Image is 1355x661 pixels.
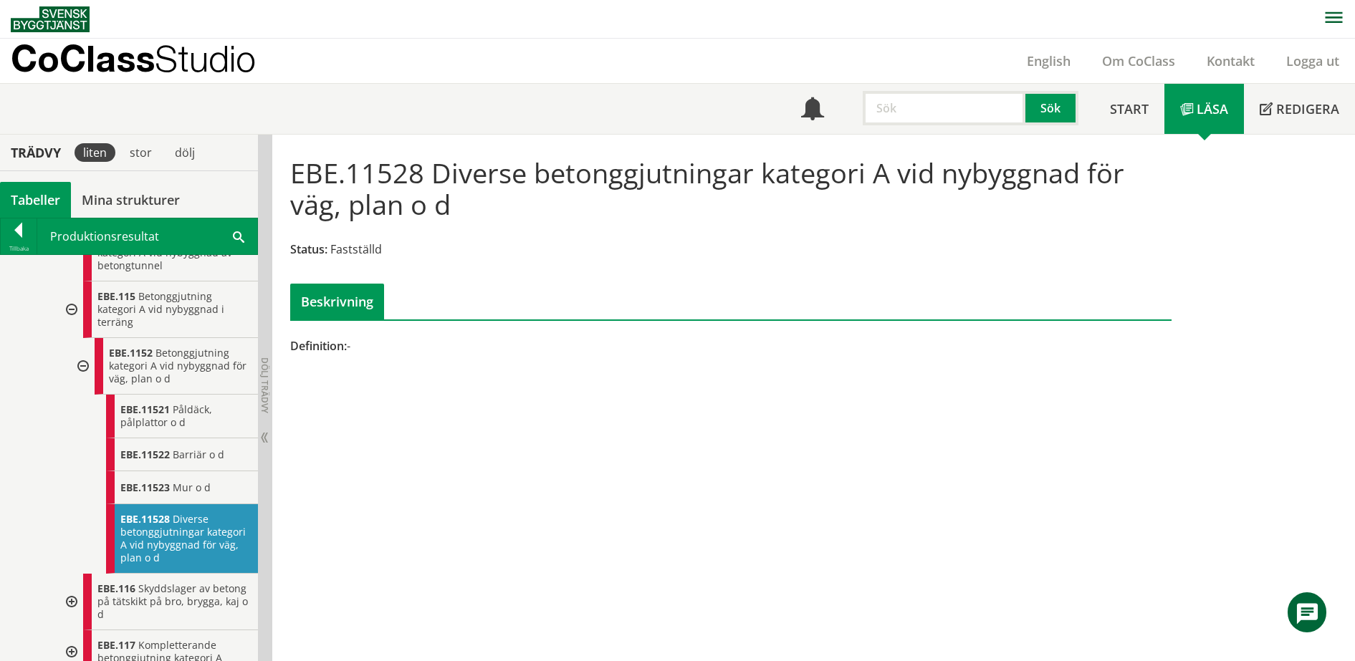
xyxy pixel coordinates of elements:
[37,218,257,254] div: Produktionsresultat
[1025,91,1078,125] button: Sök
[11,39,287,83] a: CoClassStudio
[1094,84,1164,134] a: Start
[120,402,170,416] span: EBE.11521
[290,338,347,354] span: Definition:
[166,143,204,162] div: dölj
[71,182,191,218] a: Mina strukturer
[863,91,1025,125] input: Sök
[233,228,244,243] span: Sök i tabellen
[11,50,256,67] p: CoClass
[1197,100,1228,117] span: Läsa
[1011,52,1086,69] a: English
[1244,84,1355,134] a: Redigera
[1110,100,1149,117] span: Start
[109,346,153,360] span: EBE.1152
[1086,52,1191,69] a: Om CoClass
[120,512,246,564] span: Diverse betonggjutningar kategori A vid nybyggnad för väg, plan o d
[3,145,69,160] div: Trädvy
[173,448,224,461] span: Barriär o d
[1164,84,1244,134] a: Läsa
[290,284,384,319] div: Beskrivning
[290,338,870,354] div: -
[173,481,211,494] span: Mur o d
[801,99,824,122] span: Notifikationer
[97,289,224,329] span: Betonggjutning kategori A vid nybyggnad i terräng
[259,357,271,413] span: Dölj trädvy
[290,241,327,257] span: Status:
[290,157,1171,220] h1: EBE.11528 Diverse betonggjutningar kategori A vid nybyggnad för väg, plan o d
[97,638,135,652] span: EBE.117
[97,582,135,595] span: EBE.116
[75,143,115,162] div: liten
[121,143,161,162] div: stor
[97,582,248,621] span: Skyddslager av betong på tätskikt på bro, brygga, kaj o d
[155,37,256,79] span: Studio
[120,448,170,461] span: EBE.11522
[97,289,135,303] span: EBE.115
[120,512,170,526] span: EBE.11528
[120,402,212,429] span: Påldäck, pålplattor o d
[1276,100,1339,117] span: Redigera
[109,346,246,385] span: Betonggjutning kategori A vid nybyggnad för väg, plan o d
[1191,52,1270,69] a: Kontakt
[330,241,382,257] span: Fastställd
[120,481,170,494] span: EBE.11523
[1270,52,1355,69] a: Logga ut
[1,243,37,254] div: Tillbaka
[11,6,90,32] img: Svensk Byggtjänst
